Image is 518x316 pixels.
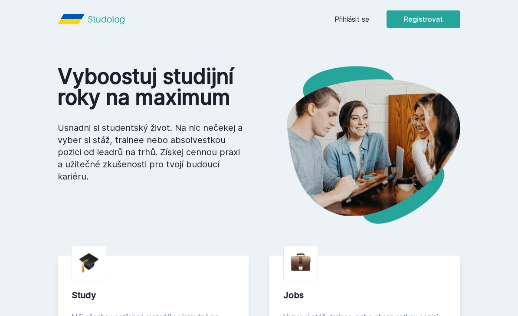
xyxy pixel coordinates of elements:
button: Registrovat [387,10,460,28]
a: Přihlásit se [334,14,369,24]
h1: Vyboostuj studijní roky na maximum [58,66,245,108]
p: Usnadni si studentský život. Na nic nečekej a vyber si stáž, trainee nebo absolvestkou pozici od ... [58,122,245,183]
img: briefcase.png [291,251,311,273]
img: hero.png [259,66,460,224]
div: Jobs [283,289,446,301]
div: Study [72,289,235,301]
img: graduation-cap.png [79,253,99,273]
